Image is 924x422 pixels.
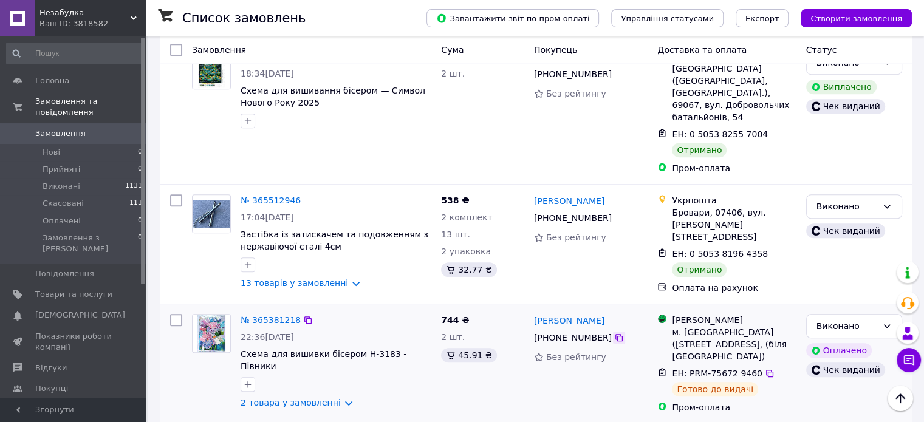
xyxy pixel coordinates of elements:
[39,18,146,29] div: Ваш ID: 3818582
[441,69,465,78] span: 2 шт.
[441,213,492,222] span: 2 комплект
[138,164,142,175] span: 0
[672,143,727,157] div: Отримано
[241,213,294,222] span: 17:04[DATE]
[816,200,877,213] div: Виконано
[672,162,796,174] div: Пром-оплата
[182,11,306,26] h1: Список замовлень
[657,45,747,55] span: Доставка та оплата
[192,50,231,89] a: Фото товару
[241,398,341,407] a: 2 товара у замовленні
[241,332,294,342] span: 22:36[DATE]
[436,13,589,24] span: Завантажити звіт по пром-оплаті
[43,216,81,226] span: Оплачені
[672,129,768,139] span: ЕН: 0 5053 8255 7004
[241,196,301,205] a: № 365512946
[736,9,789,27] button: Експорт
[672,326,796,362] div: м. [GEOGRAPHIC_DATA] ([STREET_ADDRESS], (біля [GEOGRAPHIC_DATA])
[806,362,885,377] div: Чек виданий
[35,96,146,118] span: Замовлення та повідомлення
[534,195,604,207] a: [PERSON_NAME]
[672,369,762,378] span: ЕН: PRM-75672 9460
[546,352,606,362] span: Без рейтингу
[35,268,94,279] span: Повідомлення
[672,282,796,294] div: Оплата на рахунок
[897,348,921,372] button: Чат з покупцем
[35,331,112,353] span: Показники роботи компанії
[193,200,230,228] img: Фото товару
[43,181,80,192] span: Виконані
[35,310,125,321] span: [DEMOGRAPHIC_DATA]
[441,45,464,55] span: Cума
[534,315,604,327] a: [PERSON_NAME]
[532,209,614,226] div: [PHONE_NUMBER]
[35,289,112,300] span: Товари та послуги
[546,233,606,242] span: Без рейтингу
[806,45,837,55] span: Статус
[241,349,406,371] a: Схема для вишивки бісером Н-3183 - Півники
[672,401,796,413] div: Пром-оплата
[241,69,294,78] span: 18:34[DATE]
[888,386,913,411] button: Наверх
[129,198,142,209] span: 113
[125,181,142,192] span: 1131
[192,314,231,353] a: Фото товару
[672,63,796,123] div: [GEOGRAPHIC_DATA] ([GEOGRAPHIC_DATA], [GEOGRAPHIC_DATA].), 69067, вул. Добровольчих батальйонів, 54
[534,45,577,55] span: Покупець
[138,216,142,226] span: 0
[43,233,138,254] span: Замовлення з [PERSON_NAME]
[35,128,86,139] span: Замовлення
[35,75,69,86] span: Головна
[241,86,425,107] a: Схема для вишивання бісером — Символ Нового Року 2025
[441,230,470,239] span: 13 шт.
[546,89,606,98] span: Без рейтингу
[241,278,348,288] a: 13 товарів у замовленні
[672,249,768,259] span: ЕН: 0 5053 8196 4358
[441,247,491,256] span: 2 упаковка
[806,80,877,94] div: Виплачено
[532,329,614,346] div: [PHONE_NUMBER]
[441,262,496,277] div: 32.77 ₴
[192,45,246,55] span: Замовлення
[192,194,231,233] a: Фото товару
[35,383,68,394] span: Покупці
[789,13,912,22] a: Створити замовлення
[6,43,143,64] input: Пошук
[441,332,465,342] span: 2 шт.
[672,194,796,206] div: Укрпошта
[138,233,142,254] span: 0
[816,319,877,333] div: Виконано
[672,382,758,396] div: Готово до видачі
[426,9,599,27] button: Завантажити звіт по пром-оплаті
[441,196,469,205] span: 538 ₴
[806,343,872,358] div: Оплачено
[801,9,912,27] button: Створити замовлення
[621,14,714,23] span: Управління статусами
[806,223,885,238] div: Чек виданий
[745,14,779,23] span: Експорт
[672,206,796,243] div: Бровари, 07406, вул. [PERSON_NAME][STREET_ADDRESS]
[611,9,724,27] button: Управління статусами
[672,262,727,277] div: Отримано
[532,66,614,83] div: [PHONE_NUMBER]
[672,314,796,326] div: [PERSON_NAME]
[441,315,469,325] span: 744 ₴
[241,315,301,325] a: № 365381218
[43,198,84,209] span: Скасовані
[441,348,496,362] div: 45.91 ₴
[39,7,131,18] span: Незабудка
[806,99,885,114] div: Чек виданий
[35,362,67,373] span: Відгуки
[198,51,225,89] img: Фото товару
[810,14,902,23] span: Створити замовлення
[138,147,142,158] span: 0
[43,147,60,158] span: Нові
[241,230,428,251] a: Застібка із затискачем та подовженням з нержавіючої сталі 4см
[43,164,80,175] span: Прийняті
[197,315,225,352] img: Фото товару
